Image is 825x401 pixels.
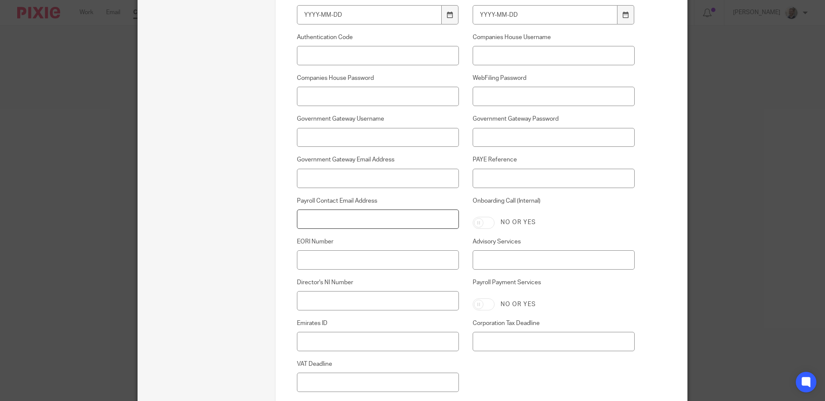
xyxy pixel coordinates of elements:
[473,237,635,246] label: Advisory Services
[297,278,459,287] label: Director's NI Number
[473,319,635,328] label: Corporation Tax Deadline
[297,33,459,42] label: Authentication Code
[297,197,459,205] label: Payroll Contact Email Address
[297,237,459,246] label: EORI Number
[473,5,618,24] input: YYYY-MM-DD
[297,5,442,24] input: YYYY-MM-DD
[297,360,459,368] label: VAT Deadline
[473,33,635,42] label: Companies House Username
[473,197,635,210] label: Onboarding Call (Internal)
[473,155,635,164] label: PAYE Reference
[473,74,635,82] label: WebFiling Password
[297,115,459,123] label: Government Gateway Username
[297,74,459,82] label: Companies House Password
[297,155,459,164] label: Government Gateway Email Address
[501,300,536,309] label: No or yes
[297,319,459,328] label: Emirates ID
[473,278,635,292] label: Payroll Payment Services
[501,218,536,227] label: No or yes
[473,115,635,123] label: Government Gateway Password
